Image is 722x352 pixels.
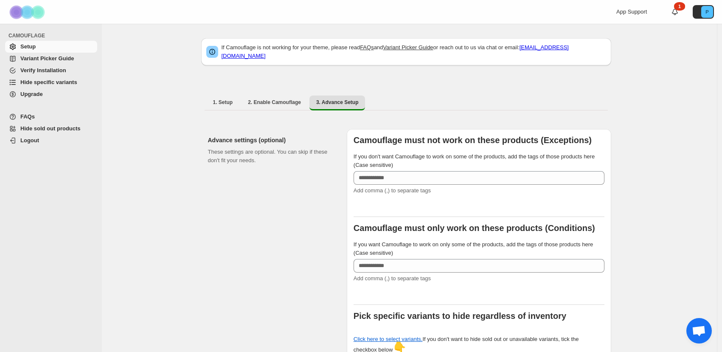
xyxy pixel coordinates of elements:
a: FAQs [360,44,374,51]
span: 1. Setup [213,99,233,106]
span: Add comma (,) to separate tags [354,275,431,282]
span: FAQs [20,113,35,120]
p: If Camouflage is not working for your theme, please read and or reach out to us via chat or email: [222,43,606,60]
span: Logout [20,137,39,144]
b: Pick specific variants to hide regardless of inventory [354,311,566,321]
a: Setup [5,41,97,53]
div: 1 [674,2,685,11]
text: P [705,9,708,14]
a: Upgrade [5,88,97,100]
p: These settings are optional. You can skip if these don't fit your needs. [208,148,333,165]
span: If you want Camouflage to work on only some of the products, add the tags of those products here ... [354,241,593,256]
a: Verify Installation [5,65,97,76]
span: CAMOUFLAGE [8,32,98,39]
a: 1 [671,8,679,16]
b: Camouflage must only work on these products (Conditions) [354,223,595,233]
div: Open chat [686,318,712,344]
span: Variant Picker Guide [20,55,74,62]
span: Avatar with initials P [701,6,713,18]
a: Hide sold out products [5,123,97,135]
span: Hide sold out products [20,125,81,132]
a: Logout [5,135,97,146]
a: FAQs [5,111,97,123]
span: Verify Installation [20,67,66,73]
a: Hide specific variants [5,76,97,88]
span: Hide specific variants [20,79,77,85]
b: Camouflage must not work on these products (Exceptions) [354,135,592,145]
span: Add comma (,) to separate tags [354,187,431,194]
img: Camouflage [7,0,49,24]
span: 2. Enable Camouflage [248,99,301,106]
h2: Advance settings (optional) [208,136,333,144]
span: Setup [20,43,36,50]
a: Variant Picker Guide [383,44,433,51]
span: 3. Advance Setup [316,99,359,106]
button: Avatar with initials P [693,5,714,19]
a: Variant Picker Guide [5,53,97,65]
span: Upgrade [20,91,43,97]
span: If you don't want Camouflage to work on some of the products, add the tags of those products here... [354,153,595,168]
a: Click here to select variants. [354,336,423,342]
span: App Support [616,8,647,15]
